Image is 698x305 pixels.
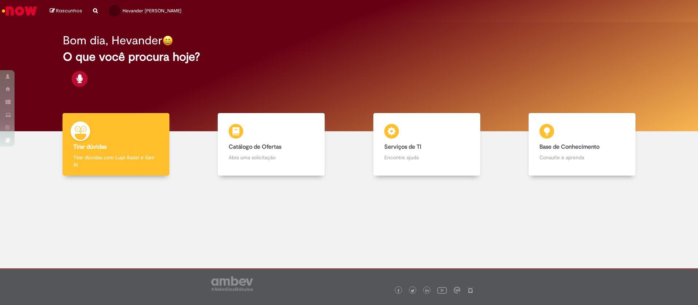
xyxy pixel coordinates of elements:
p: Encontre ajuda [384,154,469,161]
b: Base de Conhecimento [539,143,599,151]
h2: Bom dia, Hevander [63,34,163,47]
a: Serviços de TI Encontre ajuda [349,113,505,176]
a: Base de Conhecimento Consulte e aprenda [505,113,660,176]
b: Serviços de TI [384,143,421,151]
h2: O que você procura hoje? [63,51,635,63]
p: Abra uma solicitação [229,154,314,161]
img: logo_footer_ambev_rotulo_gray.png [211,276,253,291]
span: Hevander [PERSON_NAME] [123,8,181,14]
img: logo_footer_youtube.png [437,285,447,295]
img: logo_footer_linkedin.png [425,289,429,293]
a: Tirar dúvidas Tirar dúvidas com Lupi Assist e Gen Ai [38,113,194,176]
p: Consulte e aprenda [539,154,625,161]
img: ServiceNow [1,4,38,18]
img: logo_footer_workplace.png [454,287,460,293]
b: Tirar dúvidas [73,143,107,151]
a: Catálogo de Ofertas Abra uma solicitação [194,113,349,176]
p: Tirar dúvidas com Lupi Assist e Gen Ai [73,154,159,168]
img: logo_footer_naosei.png [467,287,474,293]
img: logo_footer_twitter.png [411,289,414,293]
a: Rascunhos [50,8,82,15]
span: Rascunhos [56,7,82,14]
b: Catálogo de Ofertas [229,143,281,151]
img: happy-face.png [163,35,173,46]
img: logo_footer_facebook.png [397,289,400,293]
